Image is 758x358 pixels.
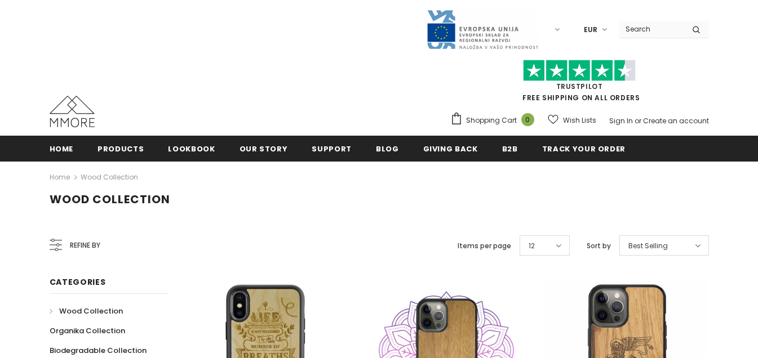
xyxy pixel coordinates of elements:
[521,113,534,126] span: 0
[450,65,709,102] span: FREE SHIPPING ON ALL ORDERS
[376,136,399,161] a: Blog
[70,239,100,252] span: Refine by
[563,115,596,126] span: Wish Lists
[426,24,539,34] a: Javni Razpis
[450,112,540,129] a: Shopping Cart 0
[50,96,95,127] img: MMORE Cases
[50,136,74,161] a: Home
[523,60,636,82] img: Trust Pilot Stars
[619,21,684,37] input: Search Site
[529,240,535,252] span: 12
[502,136,518,161] a: B2B
[50,171,70,184] a: Home
[97,144,144,154] span: Products
[168,136,215,161] a: Lookbook
[50,301,123,321] a: Wood Collection
[502,144,518,154] span: B2B
[587,240,611,252] label: Sort by
[50,321,125,341] a: Organika Collection
[584,24,597,35] span: EUR
[97,136,144,161] a: Products
[423,144,478,154] span: Giving back
[466,115,517,126] span: Shopping Cart
[81,172,138,182] a: Wood Collection
[426,9,539,50] img: Javni Razpis
[312,144,352,154] span: support
[240,136,288,161] a: Our Story
[50,276,106,288] span: Categories
[458,240,511,252] label: Items per page
[542,144,626,154] span: Track your order
[643,116,709,126] a: Create an account
[609,116,633,126] a: Sign In
[59,306,123,316] span: Wood Collection
[556,82,603,91] a: Trustpilot
[548,110,596,130] a: Wish Lists
[50,325,125,336] span: Organika Collection
[50,345,147,356] span: Biodegradable Collection
[50,191,170,207] span: Wood Collection
[376,144,399,154] span: Blog
[168,144,215,154] span: Lookbook
[628,240,668,252] span: Best Selling
[423,136,478,161] a: Giving back
[240,144,288,154] span: Our Story
[50,144,74,154] span: Home
[312,136,352,161] a: support
[542,136,626,161] a: Track your order
[635,116,641,126] span: or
